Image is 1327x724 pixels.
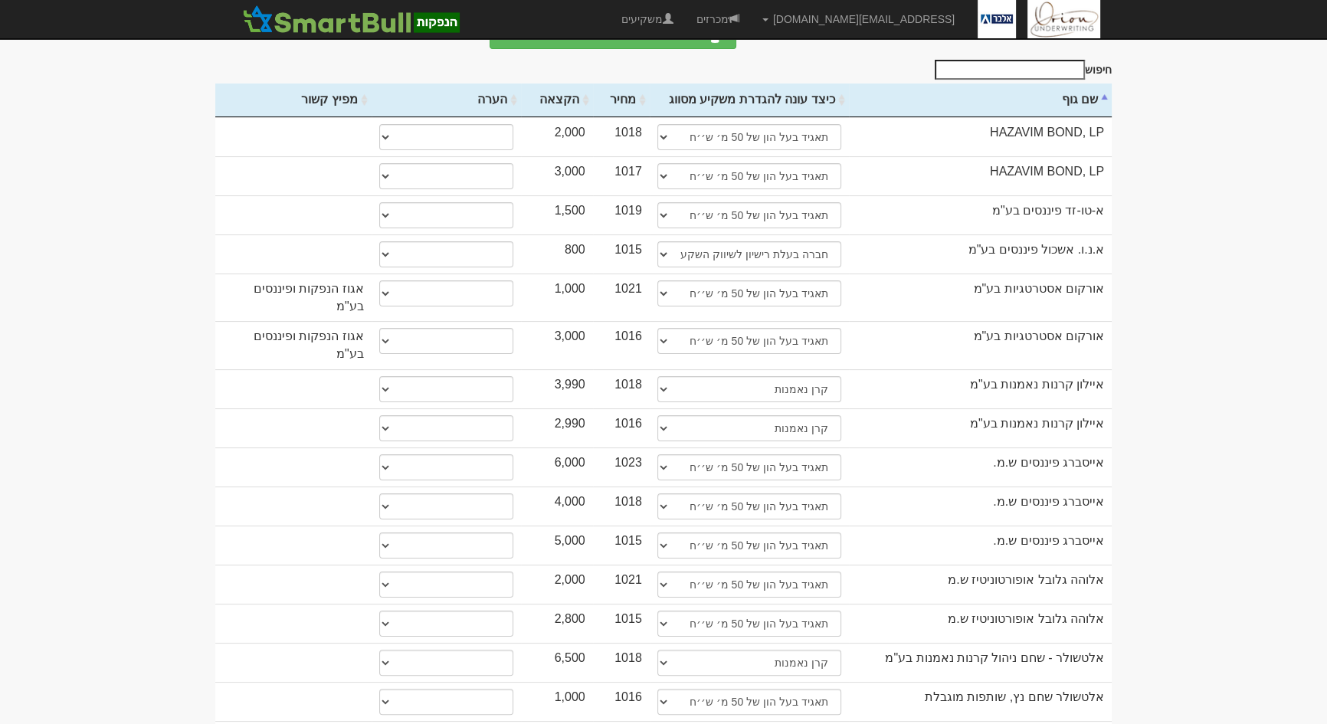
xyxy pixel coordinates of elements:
[521,195,593,234] td: 1,500
[521,526,593,565] td: 5,000
[521,408,593,447] td: 2,990
[521,156,593,195] td: 3,000
[500,28,696,40] span: הזן אוטומטית גופים קשורים ל-3 מפיצים
[849,565,1112,604] td: אלוהה גלובל אופורטוניטיז ש.מ
[593,117,650,156] td: 1018
[593,84,650,117] th: מחיר : activate to sort column ascending
[849,84,1112,117] th: שם גוף : activate to sort column descending
[593,447,650,486] td: 1023
[593,486,650,526] td: 1018
[521,234,593,274] td: 800
[849,195,1112,234] td: א-טו-זד פיננסים בע"מ
[521,486,593,526] td: 4,000
[593,408,650,447] td: 1016
[521,117,593,156] td: 2,000
[521,447,593,486] td: 6,000
[849,526,1112,565] td: אייסברג פיננסים ש.מ.
[215,321,372,369] td: אגוז הנפקות ופיננסים בע"מ
[849,117,1112,156] td: HAZAVIM BOND, LP
[593,604,650,643] td: 1015
[849,447,1112,486] td: אייסברג פיננסים ש.מ.
[849,643,1112,682] td: אלטשולר - שחם ניהול קרנות נאמנות בע"מ
[521,274,593,322] td: 1,000
[215,84,372,117] th: מפיץ קשור: activate to sort column ascending
[593,156,650,195] td: 1017
[593,682,650,721] td: 1016
[593,195,650,234] td: 1019
[935,60,1085,80] input: חיפוש
[650,84,849,117] th: כיצד עונה להגדרת משקיע מסווג: activate to sort column ascending
[849,234,1112,274] td: א.נ.ו. אשכול פיננסים בע"מ
[849,682,1112,721] td: אלטשולר שחם נץ, שותפות מוגבלת
[849,321,1112,369] td: אורקום אסטרטגיות בע"מ
[521,682,593,721] td: 1,000
[593,274,650,322] td: 1021
[849,156,1112,195] td: HAZAVIM BOND, LP
[849,274,1112,322] td: אורקום אסטרטגיות בע"מ
[372,84,521,117] th: הערה: activate to sort column ascending
[929,60,1112,80] label: חיפוש
[521,84,593,117] th: הקצאה: activate to sort column ascending
[593,369,650,408] td: 1018
[849,486,1112,526] td: אייסברג פיננסים ש.מ.
[849,369,1112,408] td: איילון קרנות נאמנות בע"מ
[521,369,593,408] td: 3,990
[849,604,1112,643] td: אלוהה גלובל אופורטוניטיז ש.מ
[593,643,650,682] td: 1018
[593,321,650,369] td: 1016
[521,321,593,369] td: 3,000
[521,604,593,643] td: 2,800
[521,565,593,604] td: 2,000
[215,274,372,322] td: אגוז הנפקות ופיננסים בע"מ
[593,565,650,604] td: 1021
[593,526,650,565] td: 1015
[238,4,464,34] img: SmartBull Logo
[849,408,1112,447] td: איילון קרנות נאמנות בע"מ
[521,643,593,682] td: 6,500
[593,234,650,274] td: 1015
